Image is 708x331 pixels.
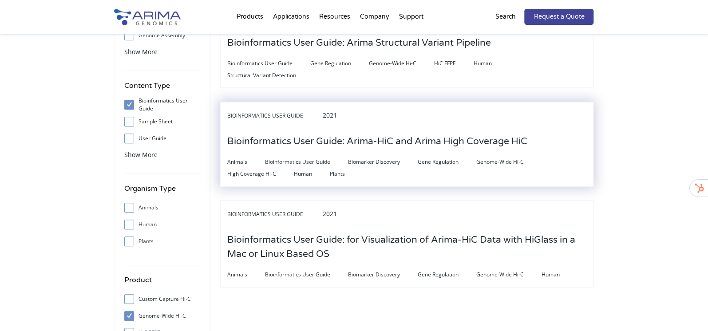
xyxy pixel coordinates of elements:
[124,274,201,292] h4: Product
[227,29,491,57] h3: Bioinformatics User Guide: Arima Structural Variant Pipeline
[114,9,181,25] img: Arima-Genomics-logo
[348,157,418,167] span: Biomarker Discovery
[294,169,330,179] span: Human
[434,58,474,69] span: HiC FFPE
[124,29,201,42] label: Genome Assembly
[227,70,314,81] span: Structural Variant Detection
[323,111,337,119] span: 2021
[227,269,265,280] span: Animals
[474,58,510,69] span: Human
[124,292,201,306] label: Custom Capture Hi-C
[524,9,593,25] a: Request a Quote
[124,98,201,111] label: Bioinformatics User Guide
[227,128,527,155] h3: Bioinformatics User Guide: Arima-HiC and Arima High Coverage HiC
[227,209,321,220] span: Bioinformatics User Guide
[476,157,542,167] span: Genome-Wide Hi-C
[124,218,201,231] label: Human
[124,115,201,128] label: Sample Sheet
[227,169,294,179] span: High Coverage Hi-C
[310,58,369,69] span: Gene Regulation
[227,226,586,268] h3: Bioinformatics User Guide: for Visualization of Arima-HiC Data with HiGlass in a Mac or Linux Bas...
[227,58,310,69] span: Bioinformatics User Guide
[418,157,476,167] span: Gene Regulation
[227,137,527,146] a: Bioinformatics User Guide: Arima-HiC and Arima High Coverage HiC
[124,132,201,145] label: User Guide
[124,201,201,214] label: Animals
[418,269,476,280] span: Gene Regulation
[124,150,158,159] span: Show More
[542,269,577,280] span: Human
[227,38,491,48] a: Bioinformatics User Guide: Arima Structural Variant Pipeline
[348,269,418,280] span: Biomarker Discovery
[124,80,201,98] h4: Content Type
[265,157,348,167] span: Bioinformatics User Guide
[476,269,542,280] span: Genome-Wide Hi-C
[330,169,363,179] span: Plants
[227,249,586,259] a: Bioinformatics User Guide: for Visualization of Arima-HiC Data with HiGlass in a Mac or Linux Bas...
[495,11,515,23] p: Search
[369,58,434,69] span: Genome-Wide Hi-C
[227,157,265,167] span: Animals
[323,209,337,218] span: 2021
[124,47,158,56] span: Show More
[124,183,201,201] h4: Organism Type
[124,235,201,248] label: Plants
[265,269,348,280] span: Bioinformatics User Guide
[124,309,201,323] label: Genome-Wide Hi-C
[227,110,321,121] span: Bioinformatics User Guide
